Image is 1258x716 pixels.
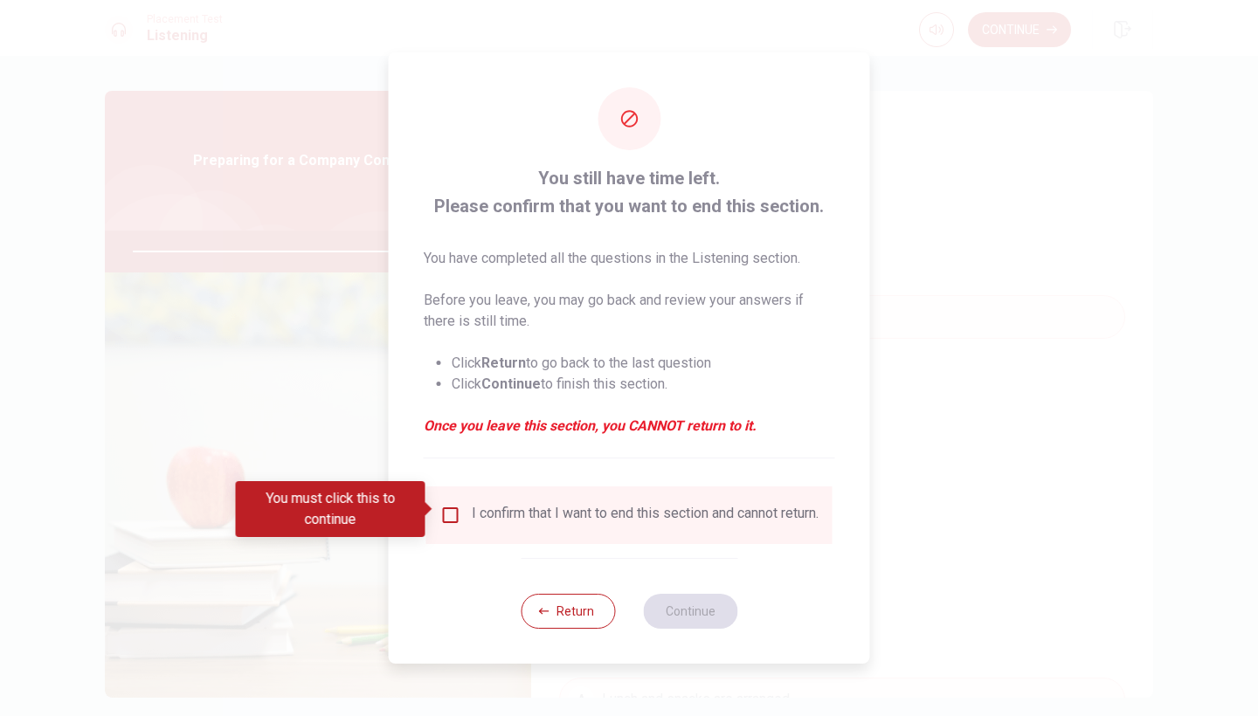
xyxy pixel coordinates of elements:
div: You must click this to continue [236,481,425,537]
p: You have completed all the questions in the Listening section. [424,248,835,269]
li: Click to finish this section. [452,374,835,395]
span: You still have time left. Please confirm that you want to end this section. [424,164,835,220]
span: You must click this to continue [440,505,461,526]
button: Return [521,594,615,629]
p: Before you leave, you may go back and review your answers if there is still time. [424,290,835,332]
strong: Return [481,355,526,371]
li: Click to go back to the last question [452,353,835,374]
button: Continue [643,594,737,629]
div: I confirm that I want to end this section and cannot return. [472,505,819,526]
em: Once you leave this section, you CANNOT return to it. [424,416,835,437]
strong: Continue [481,375,541,392]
